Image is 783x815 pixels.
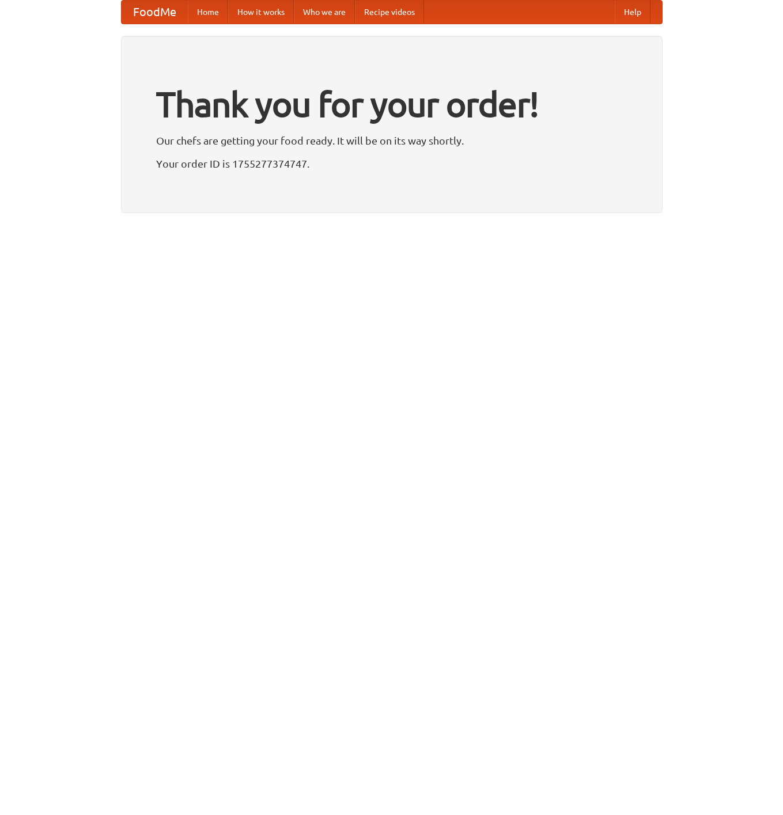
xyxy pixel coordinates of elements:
a: FoodMe [122,1,188,24]
a: Who we are [294,1,355,24]
a: Help [615,1,650,24]
p: Your order ID is 1755277374747. [156,155,627,172]
a: Home [188,1,228,24]
h1: Thank you for your order! [156,77,627,132]
p: Our chefs are getting your food ready. It will be on its way shortly. [156,132,627,149]
a: Recipe videos [355,1,424,24]
a: How it works [228,1,294,24]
